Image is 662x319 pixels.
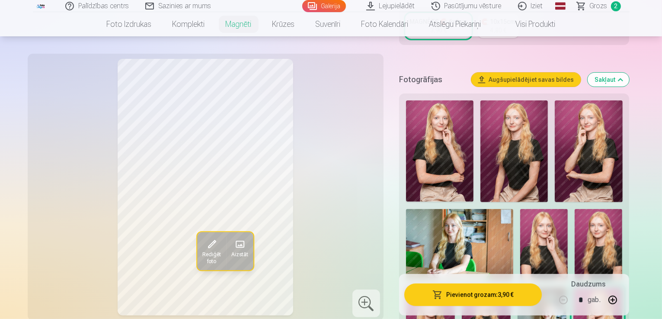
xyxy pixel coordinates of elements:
[404,284,542,306] button: Pievienot grozam:3,90 €
[590,1,608,11] span: Grozs
[419,12,492,36] a: Atslēgu piekariņi
[571,279,605,290] h5: Daudzums
[231,251,248,258] span: Aizstāt
[399,74,465,86] h5: Fotogrāfijas
[471,73,581,87] button: Augšupielādējiet savas bildes
[36,3,46,9] img: /fa1
[262,12,305,36] a: Krūzes
[215,12,262,36] a: Magnēti
[197,232,226,271] button: Rediģēt foto
[226,232,253,271] button: Aizstāt
[162,12,215,36] a: Komplekti
[588,73,629,87] button: Sakļaut
[351,12,419,36] a: Foto kalendāri
[611,1,621,11] span: 2
[492,12,566,36] a: Visi produkti
[588,290,601,310] div: gab.
[96,12,162,36] a: Foto izdrukas
[202,251,221,265] span: Rediģēt foto
[305,12,351,36] a: Suvenīri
